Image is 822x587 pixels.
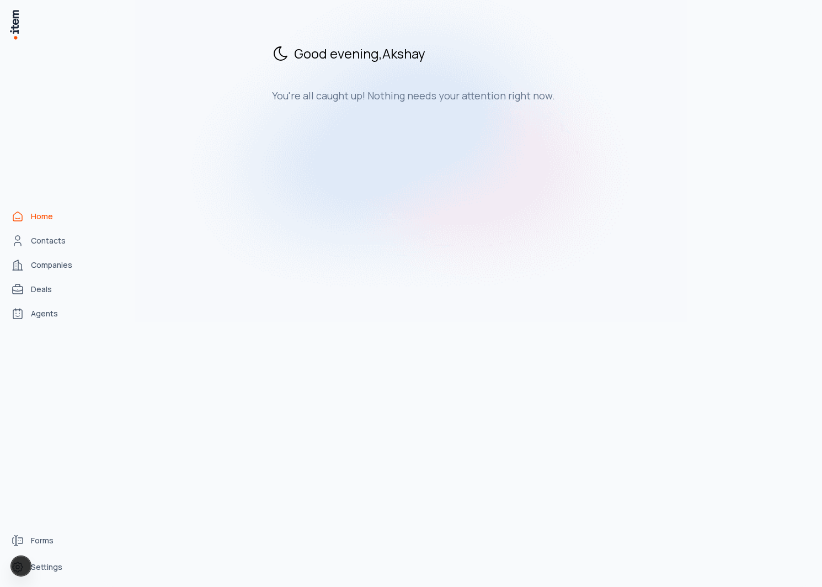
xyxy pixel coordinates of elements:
span: Forms [31,535,54,546]
a: Agents [7,303,90,325]
a: Companies [7,254,90,276]
a: Home [7,205,90,228]
span: Contacts [31,235,66,246]
h2: Good evening , Akshay [272,44,643,62]
a: Contacts [7,230,90,252]
a: deals [7,278,90,300]
h3: You're all caught up! Nothing needs your attention right now. [272,89,643,102]
span: Settings [31,562,62,573]
span: Agents [31,308,58,319]
img: Item Brain Logo [9,9,20,40]
a: Settings [7,556,90,578]
span: Home [31,211,53,222]
span: Companies [31,260,72,271]
span: Deals [31,284,52,295]
a: Forms [7,530,90,552]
